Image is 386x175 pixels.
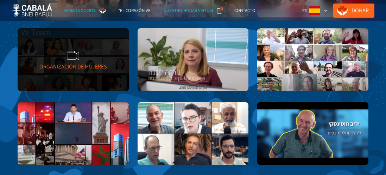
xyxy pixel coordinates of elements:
[229,4,261,18] a: Contacto
[113,4,158,18] a: "El corazón ve"
[64,7,96,14] div: SEAMOS SOCIOS
[118,7,152,14] div: "El corazón ve"
[18,28,129,91] a: Video IconOrganización De Mujeres
[302,7,307,14] div: ES
[234,7,255,14] div: Contacto
[164,7,214,14] div: NUESTRO HOGAR VIRTUAL
[67,49,79,61] img: Video Icon
[158,4,229,18] a: NUESTRO HOGAR VIRTUAL
[58,4,113,18] a: SEAMOS SOCIOS
[333,4,374,18] a: Donar
[39,63,107,70] div: Organización De Mujeres
[299,4,330,18] div: ES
